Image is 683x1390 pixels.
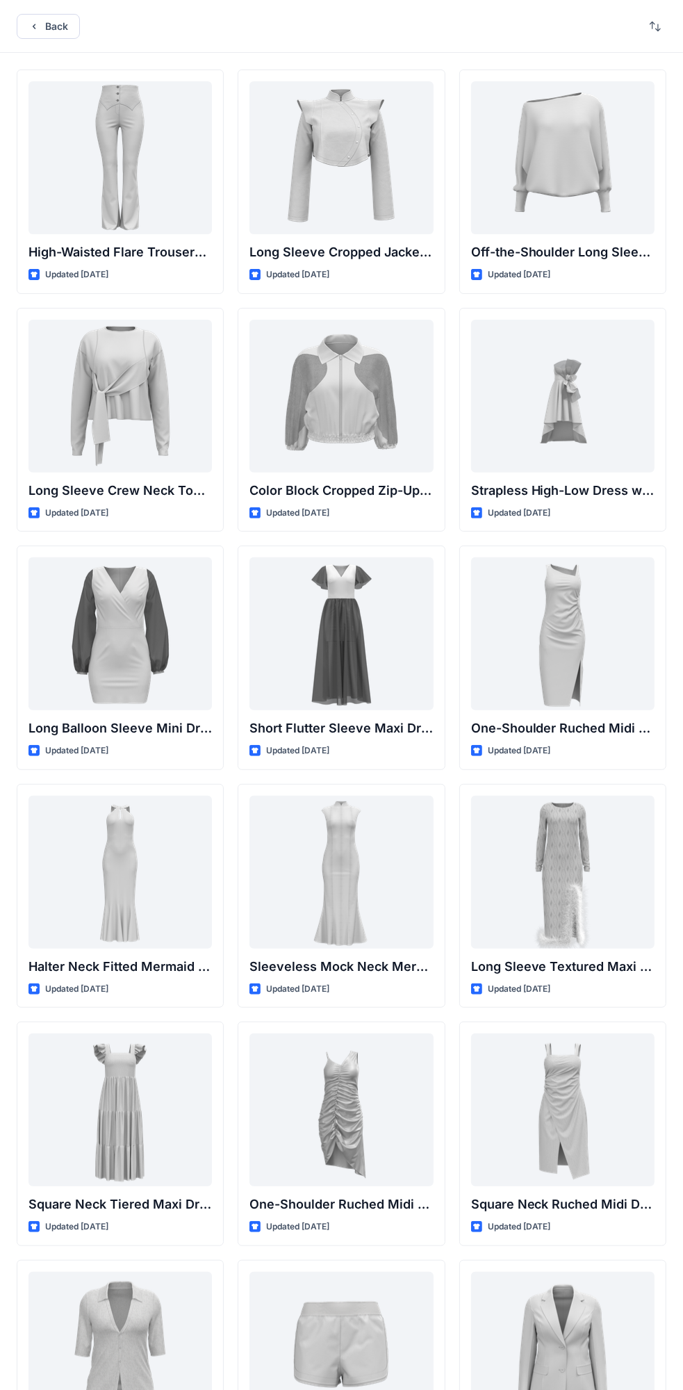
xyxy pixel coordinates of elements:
p: Updated [DATE] [266,744,329,758]
a: Short Flutter Sleeve Maxi Dress with Contrast Bodice and Sheer Overlay [249,557,433,710]
a: Long Sleeve Cropped Jacket with Mandarin Collar and Shoulder Detail [249,81,433,234]
p: Off-the-Shoulder Long Sleeve Top [471,243,655,262]
p: Updated [DATE] [45,1220,108,1234]
p: Color Block Cropped Zip-Up Jacket with Sheer Sleeves [249,481,433,500]
a: One-Shoulder Ruched Midi Dress with Asymmetrical Hem [249,1033,433,1186]
a: Long Balloon Sleeve Mini Dress with Wrap Bodice [28,557,212,710]
p: Updated [DATE] [488,506,551,521]
a: Square Neck Tiered Maxi Dress with Ruffle Sleeves [28,1033,212,1186]
p: Updated [DATE] [266,982,329,997]
p: Square Neck Tiered Maxi Dress with Ruffle Sleeves [28,1195,212,1214]
a: Color Block Cropped Zip-Up Jacket with Sheer Sleeves [249,320,433,473]
p: Long Sleeve Crew Neck Top with Asymmetrical Tie Detail [28,481,212,500]
p: Updated [DATE] [488,1220,551,1234]
p: Updated [DATE] [266,1220,329,1234]
a: Halter Neck Fitted Mermaid Gown with Keyhole Detail [28,796,212,949]
p: Updated [DATE] [488,982,551,997]
p: One-Shoulder Ruched Midi Dress with Slit [471,719,655,738]
p: Updated [DATE] [45,506,108,521]
p: Updated [DATE] [266,506,329,521]
p: Updated [DATE] [45,268,108,282]
p: Long Sleeve Textured Maxi Dress with Feather Hem [471,957,655,976]
p: Sleeveless Mock Neck Mermaid Gown [249,957,433,976]
p: Strapless High-Low Dress with Side Bow Detail [471,481,655,500]
p: Long Balloon Sleeve Mini Dress with Wrap Bodice [28,719,212,738]
a: One-Shoulder Ruched Midi Dress with Slit [471,557,655,710]
p: Updated [DATE] [45,982,108,997]
p: High-Waisted Flare Trousers with Button Detail [28,243,212,262]
a: Sleeveless Mock Neck Mermaid Gown [249,796,433,949]
a: Long Sleeve Textured Maxi Dress with Feather Hem [471,796,655,949]
p: One-Shoulder Ruched Midi Dress with Asymmetrical Hem [249,1195,433,1214]
a: Strapless High-Low Dress with Side Bow Detail [471,320,655,473]
button: Back [17,14,80,39]
p: Long Sleeve Cropped Jacket with Mandarin Collar and Shoulder Detail [249,243,433,262]
a: High-Waisted Flare Trousers with Button Detail [28,81,212,234]
p: Square Neck Ruched Midi Dress with Asymmetrical Hem [471,1195,655,1214]
a: Off-the-Shoulder Long Sleeve Top [471,81,655,234]
p: Halter Neck Fitted Mermaid Gown with Keyhole Detail [28,957,212,976]
p: Short Flutter Sleeve Maxi Dress with Contrast [PERSON_NAME] and [PERSON_NAME] [249,719,433,738]
a: Square Neck Ruched Midi Dress with Asymmetrical Hem [471,1033,655,1186]
a: Long Sleeve Crew Neck Top with Asymmetrical Tie Detail [28,320,212,473]
p: Updated [DATE] [488,268,551,282]
p: Updated [DATE] [266,268,329,282]
p: Updated [DATE] [45,744,108,758]
p: Updated [DATE] [488,744,551,758]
